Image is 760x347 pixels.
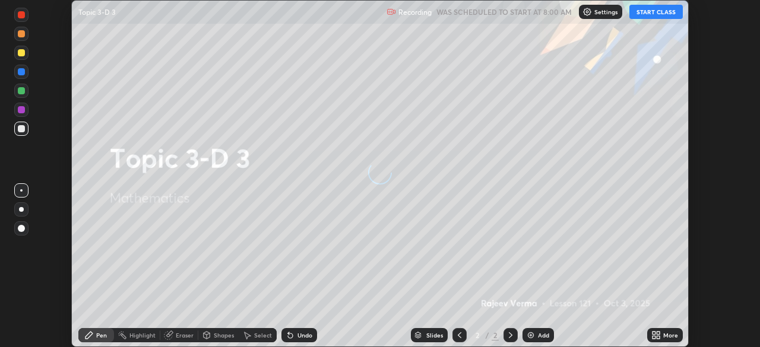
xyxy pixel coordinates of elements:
div: Add [538,332,549,338]
div: Undo [297,332,312,338]
div: / [486,332,489,339]
img: add-slide-button [526,330,536,340]
button: START CLASS [629,5,683,19]
div: Eraser [176,332,194,338]
div: 2 [471,332,483,339]
img: class-settings-icons [582,7,592,17]
p: Recording [398,8,432,17]
p: Topic 3-D 3 [78,7,116,17]
div: Select [254,332,272,338]
div: 2 [492,330,499,340]
div: Pen [96,332,107,338]
div: Shapes [214,332,234,338]
div: More [663,332,678,338]
div: Slides [426,332,443,338]
p: Settings [594,9,617,15]
h5: WAS SCHEDULED TO START AT 8:00 AM [436,7,572,17]
img: recording.375f2c34.svg [387,7,396,17]
div: Highlight [129,332,156,338]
